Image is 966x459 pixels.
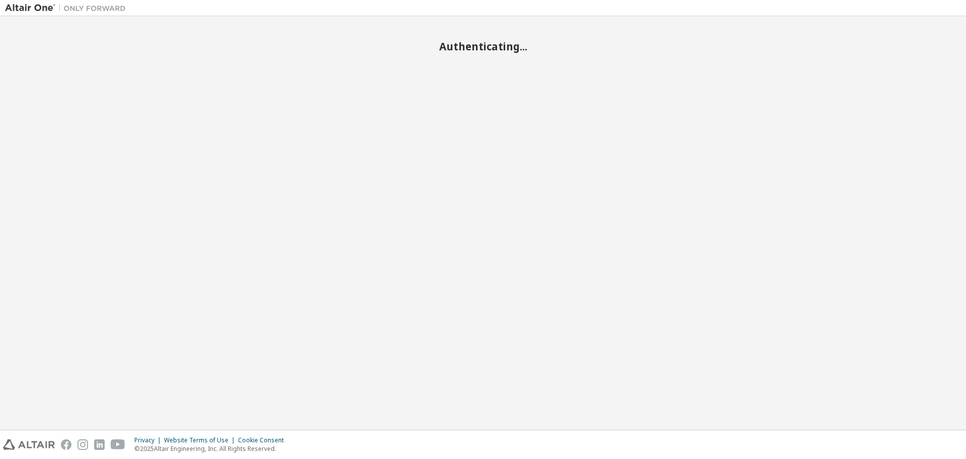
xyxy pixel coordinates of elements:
div: Cookie Consent [238,436,290,444]
div: Privacy [134,436,164,444]
img: Altair One [5,3,131,13]
h2: Authenticating... [5,40,961,53]
div: Website Terms of Use [164,436,238,444]
img: linkedin.svg [94,439,105,450]
p: © 2025 Altair Engineering, Inc. All Rights Reserved. [134,444,290,453]
img: altair_logo.svg [3,439,55,450]
img: facebook.svg [61,439,71,450]
img: youtube.svg [111,439,125,450]
img: instagram.svg [77,439,88,450]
